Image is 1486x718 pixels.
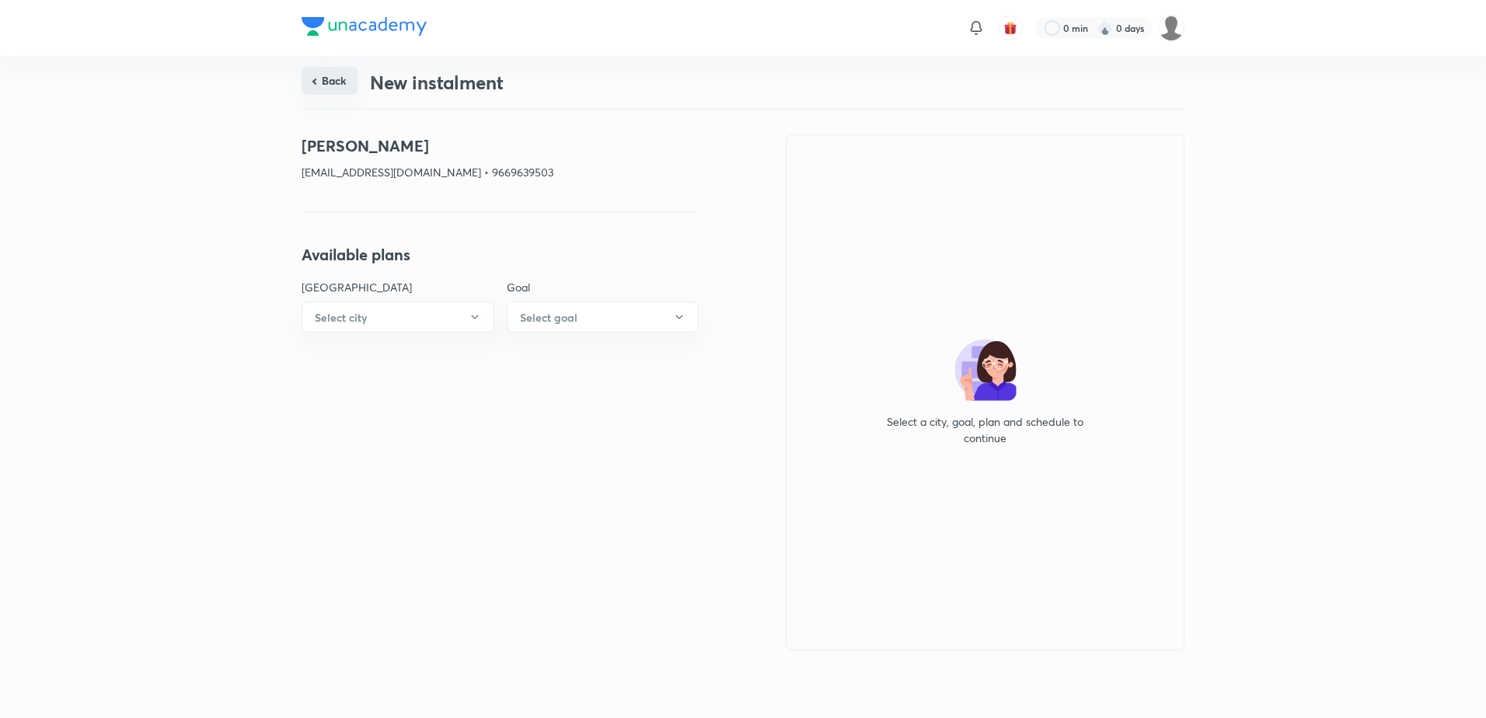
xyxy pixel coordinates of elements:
[302,134,699,158] h4: [PERSON_NAME]
[1158,15,1184,41] img: PRADEEP KADAM
[507,301,699,333] button: Select goal
[302,67,358,95] button: Back
[1003,21,1017,35] img: avatar
[302,17,427,40] a: Company Logo
[302,301,494,333] button: Select city
[302,279,494,295] p: [GEOGRAPHIC_DATA]
[302,243,699,267] h4: Available plans
[998,16,1023,40] button: avatar
[1097,20,1113,36] img: streak
[507,279,699,295] p: Goal
[370,71,504,94] h3: New instalment
[954,339,1017,401] img: no-plan-selected
[877,413,1094,446] p: Select a city, goal, plan and schedule to continue
[315,309,367,326] h6: Select city
[302,164,699,180] p: [EMAIL_ADDRESS][DOMAIN_NAME] • 9669639503
[520,309,577,326] h6: Select goal
[302,17,427,36] img: Company Logo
